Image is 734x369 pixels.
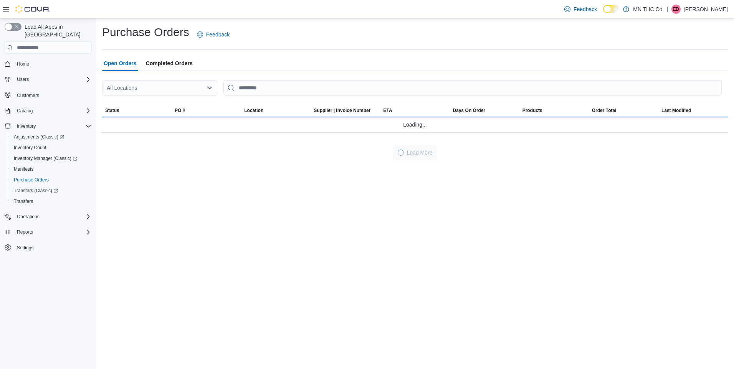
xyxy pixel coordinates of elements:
span: Inventory [14,122,91,131]
button: Reports [2,227,94,237]
span: Transfers (Classic) [11,186,91,195]
span: Reports [14,227,91,237]
span: Feedback [574,5,597,13]
input: This is a search bar. After typing your query, hit enter to filter the results lower in the page. [223,80,722,96]
span: Adjustments (Classic) [11,132,91,142]
img: Cova [15,5,50,13]
div: Emma Docken [671,5,681,14]
span: Order Total [592,107,617,114]
button: ETA [380,104,450,117]
p: | [667,5,668,14]
a: Feedback [194,27,233,42]
span: Products [522,107,542,114]
button: Supplier | Invoice Number [311,104,380,117]
span: Adjustments (Classic) [14,134,64,140]
button: Operations [14,212,43,221]
button: Users [14,75,32,84]
h1: Purchase Orders [102,25,189,40]
span: Users [17,76,29,82]
button: Open list of options [207,85,213,91]
div: Location [244,107,263,114]
button: PO # [172,104,241,117]
span: Operations [17,214,40,220]
button: Days On Order [450,104,519,117]
span: ED [673,5,679,14]
button: Users [2,74,94,85]
span: Load More [407,149,433,156]
button: Inventory [14,122,39,131]
span: Last Modified [661,107,691,114]
button: Location [241,104,311,117]
a: Inventory Manager (Classic) [11,154,80,163]
button: Last Modified [658,104,728,117]
button: Inventory Count [8,142,94,153]
span: Purchase Orders [11,175,91,184]
span: Days On Order [453,107,486,114]
a: Customers [14,91,42,100]
span: ETA [383,107,392,114]
span: Manifests [11,165,91,174]
span: Reports [17,229,33,235]
span: Operations [14,212,91,221]
span: Inventory [17,123,36,129]
a: Transfers (Classic) [11,186,61,195]
button: Catalog [14,106,36,115]
span: Transfers [11,197,91,206]
p: [PERSON_NAME] [684,5,728,14]
button: Manifests [8,164,94,175]
span: Customers [17,92,39,99]
a: Feedback [561,2,600,17]
a: Transfers (Classic) [8,185,94,196]
button: Order Total [589,104,658,117]
span: Catalog [14,106,91,115]
span: Open Orders [104,56,137,71]
button: Transfers [8,196,94,207]
a: Manifests [11,165,36,174]
span: Supplier | Invoice Number [314,107,370,114]
span: Customers [14,90,91,100]
button: Operations [2,211,94,222]
button: Inventory [2,121,94,132]
a: Inventory Count [11,143,50,152]
a: Adjustments (Classic) [11,132,67,142]
span: Users [14,75,91,84]
button: Catalog [2,105,94,116]
span: Settings [14,243,91,252]
button: Status [102,104,172,117]
span: Inventory Manager (Classic) [11,154,91,163]
button: Settings [2,242,94,253]
span: Inventory Manager (Classic) [14,155,77,161]
span: Loading... [403,120,427,129]
span: Load All Apps in [GEOGRAPHIC_DATA] [21,23,91,38]
button: Products [519,104,589,117]
a: Settings [14,243,36,252]
span: Settings [17,245,33,251]
span: Completed Orders [146,56,193,71]
span: Inventory Count [11,143,91,152]
a: Adjustments (Classic) [8,132,94,142]
p: MN THC Co. [633,5,664,14]
span: Purchase Orders [14,177,49,183]
input: Dark Mode [603,5,619,13]
span: Catalog [17,108,33,114]
span: Transfers [14,198,33,204]
span: Inventory Count [14,145,46,151]
a: Transfers [11,197,36,206]
a: Inventory Manager (Classic) [8,153,94,164]
nav: Complex example [5,55,91,273]
button: Purchase Orders [8,175,94,185]
span: Home [17,61,29,67]
a: Home [14,59,32,69]
a: Purchase Orders [11,175,52,184]
span: Status [105,107,119,114]
button: Reports [14,227,36,237]
span: Feedback [206,31,230,38]
span: Loading [398,150,404,156]
button: Home [2,58,94,69]
span: Transfers (Classic) [14,188,58,194]
span: Manifests [14,166,33,172]
span: Home [14,59,91,69]
button: Customers [2,89,94,100]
